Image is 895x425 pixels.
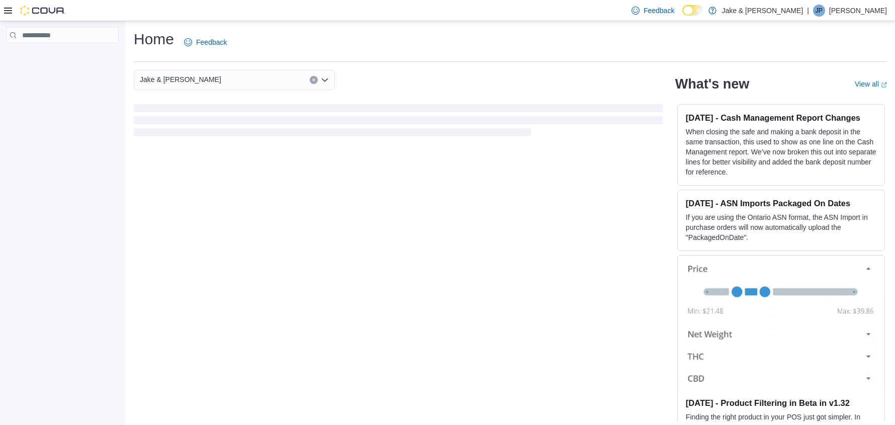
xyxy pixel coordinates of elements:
[855,80,887,88] a: View allExternal link
[20,6,65,16] img: Cova
[686,212,876,242] p: If you are using the Ontario ASN format, the ASN Import in purchase orders will now automatically...
[180,32,231,52] a: Feedback
[686,113,876,123] h3: [DATE] - Cash Management Report Changes
[813,5,825,17] div: Jake Porter
[644,6,674,16] span: Feedback
[628,1,678,21] a: Feedback
[310,76,318,84] button: Clear input
[686,198,876,208] h3: [DATE] - ASN Imports Packaged On Dates
[196,37,227,47] span: Feedback
[682,5,703,16] input: Dark Mode
[829,5,887,17] p: [PERSON_NAME]
[134,29,174,49] h1: Home
[321,76,329,84] button: Open list of options
[881,82,887,88] svg: External link
[675,76,749,92] h2: What's new
[686,127,876,177] p: When closing the safe and making a bank deposit in the same transaction, this used to show as one...
[6,45,119,69] nav: Complex example
[686,398,876,408] h3: [DATE] - Product Filtering in Beta in v1.32
[134,106,663,138] span: Loading
[816,5,823,17] span: JP
[807,5,809,17] p: |
[140,73,221,86] span: Jake & [PERSON_NAME]
[722,5,803,17] p: Jake & [PERSON_NAME]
